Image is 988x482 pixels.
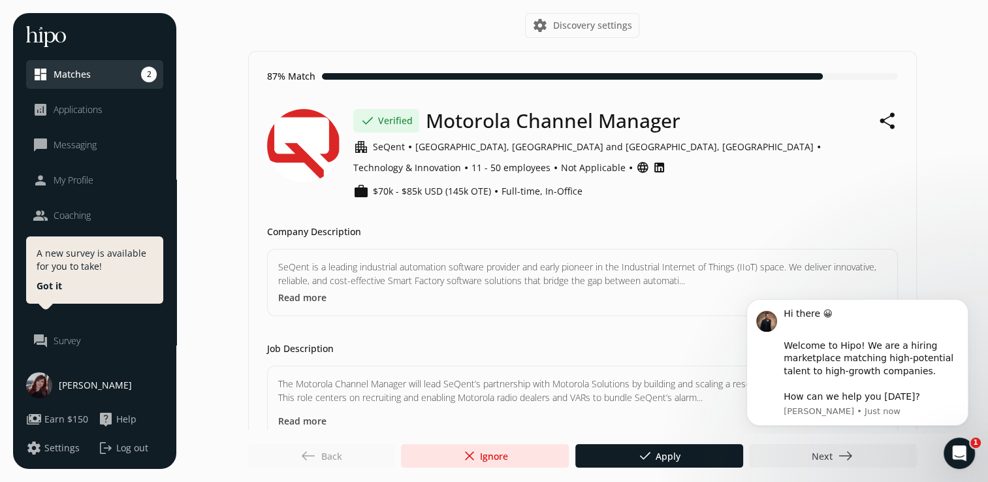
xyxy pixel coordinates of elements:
[561,161,626,174] span: Not Applicable
[637,448,680,464] span: Apply
[116,413,136,426] span: Help
[44,442,80,455] span: Settings
[33,67,48,82] span: dashboard
[33,102,157,118] a: analyticsApplications
[838,448,853,464] span: east
[267,225,361,238] h5: Company Description
[278,291,327,304] button: Read more
[278,414,327,428] button: Read more
[532,18,548,33] span: settings
[462,448,508,464] span: Ignore
[33,208,48,223] span: people
[267,109,340,182] img: Company logo
[637,448,653,464] span: done
[944,438,975,469] iframe: Intercom live chat
[373,140,405,153] span: SeQent
[749,444,917,468] button: Nexteast
[59,379,132,392] span: [PERSON_NAME]
[26,440,91,456] a: settingsSettings
[33,137,48,153] span: chat_bubble_outline
[26,440,42,456] span: settings
[502,185,582,198] span: Full-time, In-Office
[33,172,157,188] a: personMy Profile
[54,103,103,116] span: Applications
[98,411,163,427] a: live_helpHelp
[278,260,887,287] p: SeQent is a leading industrial automation software provider and early pioneer in the Industrial I...
[26,411,91,427] a: paymentsEarn $150
[98,411,136,427] button: live_helpHelp
[33,102,48,118] span: analytics
[33,333,48,349] span: question_answer
[553,19,632,32] span: Discovery settings
[26,372,52,398] img: user-photo
[353,184,369,199] span: work
[33,208,157,223] a: peopleCoaching
[33,333,157,349] a: question_answerSurvey
[415,140,814,153] span: [GEOGRAPHIC_DATA], [GEOGRAPHIC_DATA] and [GEOGRAPHIC_DATA], [GEOGRAPHIC_DATA]
[141,67,157,82] span: 2
[26,440,80,456] button: settingsSettings
[54,209,91,222] span: Coaching
[812,448,853,464] span: Next
[426,109,680,133] h1: Motorola Channel Manager
[98,440,114,456] span: logout
[471,161,550,174] span: 11 - 50 employees
[26,26,66,47] img: hh-logo-white
[54,68,91,81] span: Matches
[353,139,369,155] span: apartment
[878,109,898,133] button: share
[353,161,461,174] span: Technology & Innovation
[33,137,157,153] a: chat_bubble_outlineMessaging
[54,138,97,152] span: Messaging
[278,377,887,404] p: The Motorola Channel Manager will lead SeQent’s partnership with Motorola Solutions by building a...
[267,70,315,83] h5: 87% Match
[353,109,419,133] div: Verified
[26,411,42,427] span: payments
[116,442,148,455] span: Log out
[360,113,375,129] span: done
[373,185,491,198] span: $70k - $85k USD (145k OTE)
[98,440,163,456] button: logoutLog out
[54,334,80,347] span: Survey
[970,438,981,448] span: 1
[462,448,477,464] span: close
[401,444,569,468] button: closeIgnore
[727,287,988,434] iframe: Intercom notifications message
[54,174,93,187] span: My Profile
[33,172,48,188] span: person
[525,13,639,38] button: settingsDiscovery settings
[26,411,88,427] button: paymentsEarn $150
[267,342,334,355] h5: Job Description
[44,413,88,426] span: Earn $150
[33,67,157,82] a: dashboardMatches2
[98,411,114,427] span: live_help
[37,280,62,293] button: Got it
[575,444,743,468] button: doneApply
[37,247,153,273] p: A new survey is available for you to take!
